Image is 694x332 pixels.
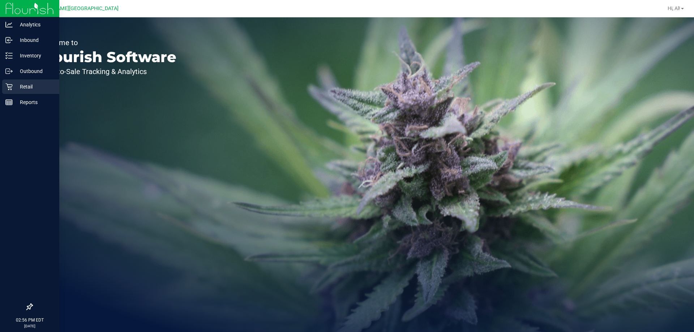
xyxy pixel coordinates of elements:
[5,83,13,90] inline-svg: Retail
[5,68,13,75] inline-svg: Outbound
[13,82,56,91] p: Retail
[3,317,56,323] p: 02:56 PM EDT
[13,98,56,107] p: Reports
[39,39,176,46] p: Welcome to
[668,5,680,11] span: Hi, Al!
[5,99,13,106] inline-svg: Reports
[3,323,56,329] p: [DATE]
[13,51,56,60] p: Inventory
[29,5,119,12] span: [PERSON_NAME][GEOGRAPHIC_DATA]
[39,50,176,64] p: Flourish Software
[5,52,13,59] inline-svg: Inventory
[13,36,56,44] p: Inbound
[5,36,13,44] inline-svg: Inbound
[5,21,13,28] inline-svg: Analytics
[13,67,56,76] p: Outbound
[13,20,56,29] p: Analytics
[39,68,176,75] p: Seed-to-Sale Tracking & Analytics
